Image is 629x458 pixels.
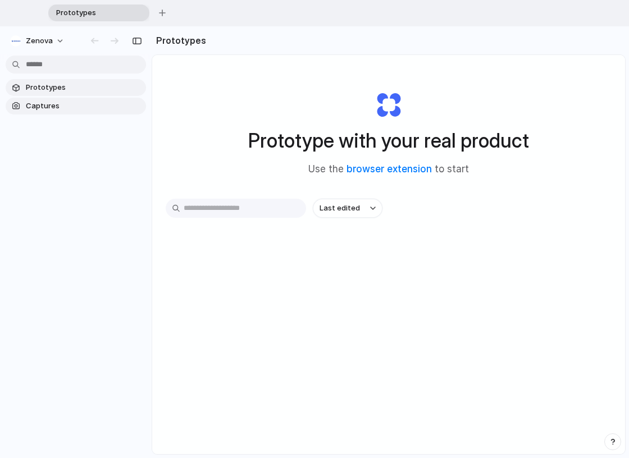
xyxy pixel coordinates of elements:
[26,82,142,93] span: Prototypes
[248,126,529,155] h1: Prototype with your real product
[26,100,142,112] span: Captures
[6,79,146,96] a: Prototypes
[48,4,149,21] div: Prototypes
[52,7,131,19] span: Prototypes
[313,199,382,218] button: Last edited
[347,163,432,175] a: browser extension
[152,34,206,47] h2: Prototypes
[6,32,70,50] button: Zenova
[308,162,469,177] span: Use the to start
[6,98,146,114] a: Captures
[320,203,360,214] span: Last edited
[26,35,53,47] span: Zenova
